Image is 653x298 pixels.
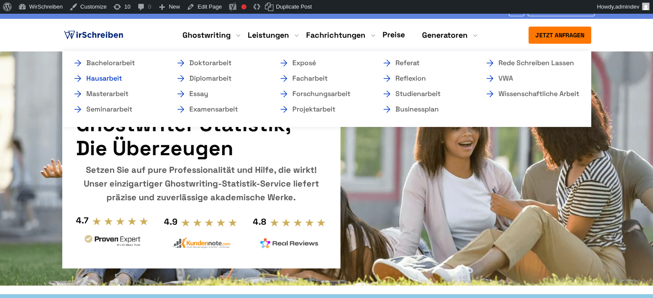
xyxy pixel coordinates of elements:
a: Hausarbeit [73,73,158,84]
div: 4.8 [253,215,266,229]
a: Generatoren [422,30,468,40]
a: Wissenschaftliche Arbeit [485,89,571,99]
a: Diplomarbeit [176,73,261,84]
h1: Top-Experten für Sie: Ghostwriter Statistik, die überzeugen [76,88,327,160]
a: Exposé [279,58,364,68]
a: Rede schreiben lassen [485,58,571,68]
a: Preise [383,30,405,39]
button: Jetzt anfragen [528,27,591,44]
img: realreviews [260,238,319,248]
div: Focus keyphrase not set [241,4,246,9]
img: stars [270,218,327,227]
a: Reflexion [382,73,468,84]
a: Projektarbeit [279,104,364,114]
div: 4.9 [164,215,177,229]
a: Bachelorarbeit [73,58,158,68]
img: stars [181,218,238,227]
a: Studienarbeit [382,89,468,99]
img: provenexpert [83,234,142,250]
div: Setzen Sie auf pure Professionalität und Hilfe, die wirkt! Unser einzigartiger Ghostwriting-Stati... [76,163,327,204]
div: 4.7 [76,214,88,227]
span: admindev [615,3,639,10]
a: Masterarbeit [73,89,158,99]
img: stars [92,217,149,226]
a: Essay [176,89,261,99]
img: logo ghostwriter-österreich [62,29,125,42]
a: Doktorarbeit [176,58,261,68]
img: kundennote [172,237,230,249]
a: Referat [382,58,468,68]
a: Forschungsarbeit [279,89,364,99]
a: Leistungen [248,30,289,40]
a: Businessplan [382,104,468,114]
a: Fachrichtungen [306,30,365,40]
a: VWA [485,73,571,84]
a: Facharbeit [279,73,364,84]
a: Seminararbeit [73,104,158,114]
a: Examensarbeit [176,104,261,114]
a: Ghostwriting [182,30,231,40]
